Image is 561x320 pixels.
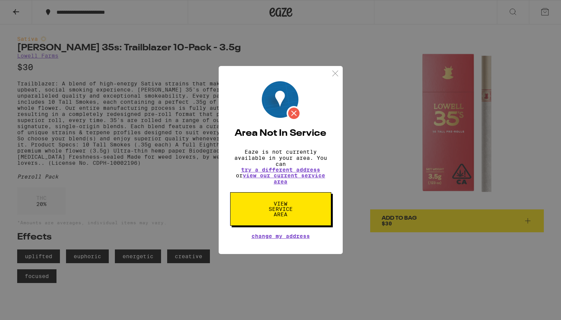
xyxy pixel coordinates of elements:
[241,167,320,172] button: try a different address
[251,233,310,239] button: Change My Address
[262,81,301,121] img: Location
[230,201,331,207] a: View Service Area
[330,69,340,78] img: close.svg
[5,5,55,11] span: Hi. Need any help?
[230,129,331,138] h2: Area Not In Service
[230,149,331,185] p: Eaze is not currently available in your area. You can or
[230,192,331,226] button: View Service Area
[243,172,325,185] a: view our current service area
[261,201,300,217] span: View Service Area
